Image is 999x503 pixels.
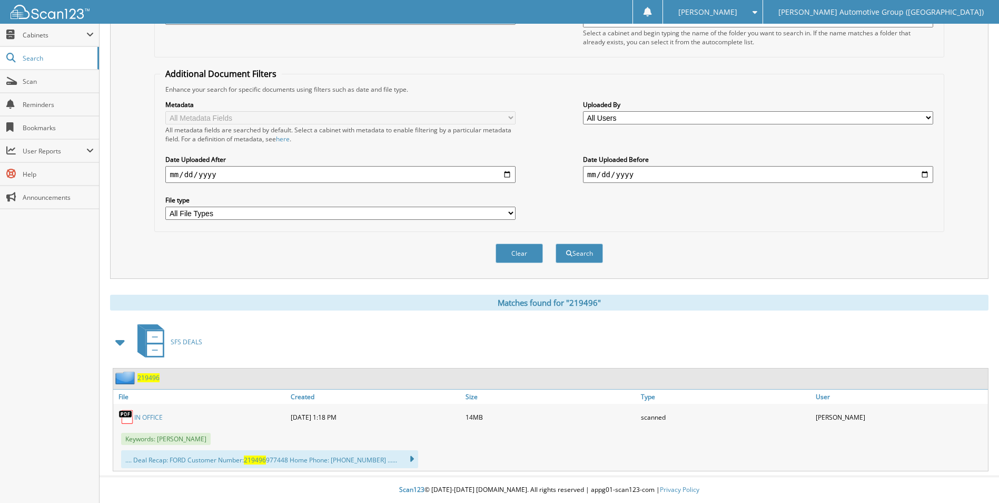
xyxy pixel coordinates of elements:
a: User [813,390,988,404]
span: Help [23,170,94,179]
a: Privacy Policy [660,485,699,494]
img: PDF.png [118,409,134,425]
span: [PERSON_NAME] [678,9,737,15]
label: Metadata [165,100,516,109]
a: Type [638,390,813,404]
a: here [276,134,290,143]
img: folder2.png [115,371,137,384]
img: scan123-logo-white.svg [11,5,90,19]
button: Search [556,244,603,263]
a: IN OFFICE [134,413,163,422]
span: Search [23,54,92,63]
div: © [DATE]-[DATE] [DOMAIN_NAME]. All rights reserved | appg01-scan123-com | [100,477,999,503]
span: Scan [23,77,94,86]
a: Created [288,390,463,404]
input: start [165,166,516,183]
div: Select a cabinet and begin typing the name of the folder you want to search in. If the name match... [583,28,933,46]
div: All metadata fields are searched by default. Select a cabinet with metadata to enable filtering b... [165,125,516,143]
label: Date Uploaded Before [583,155,933,164]
span: Announcements [23,193,94,202]
a: File [113,390,288,404]
span: Cabinets [23,31,86,40]
label: Date Uploaded After [165,155,516,164]
div: .... Deal Recap: FORD Customer Number: 977448 Home Phone: [PHONE_NUMBER] ...... [121,450,418,468]
button: Clear [496,244,543,263]
span: Reminders [23,100,94,109]
span: [PERSON_NAME] Automotive Group ([GEOGRAPHIC_DATA]) [778,9,984,15]
a: Size [463,390,638,404]
label: Uploaded By [583,100,933,109]
div: [DATE] 1:18 PM [288,407,463,428]
div: Enhance your search for specific documents using filters such as date and file type. [160,85,938,94]
legend: Additional Document Filters [160,68,282,80]
span: User Reports [23,147,86,156]
a: 219496 [137,373,160,382]
span: 219496 [244,456,266,465]
iframe: Chat Widget [946,452,999,503]
a: SFS DEALS [131,321,202,363]
div: scanned [638,407,813,428]
span: Scan123 [399,485,424,494]
div: Matches found for "219496" [110,295,988,311]
input: end [583,166,933,183]
label: File type [165,196,516,205]
span: SFS DEALS [171,337,202,346]
div: [PERSON_NAME] [813,407,988,428]
span: Keywords: [PERSON_NAME] [121,433,211,445]
span: Bookmarks [23,123,94,132]
div: 14MB [463,407,638,428]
